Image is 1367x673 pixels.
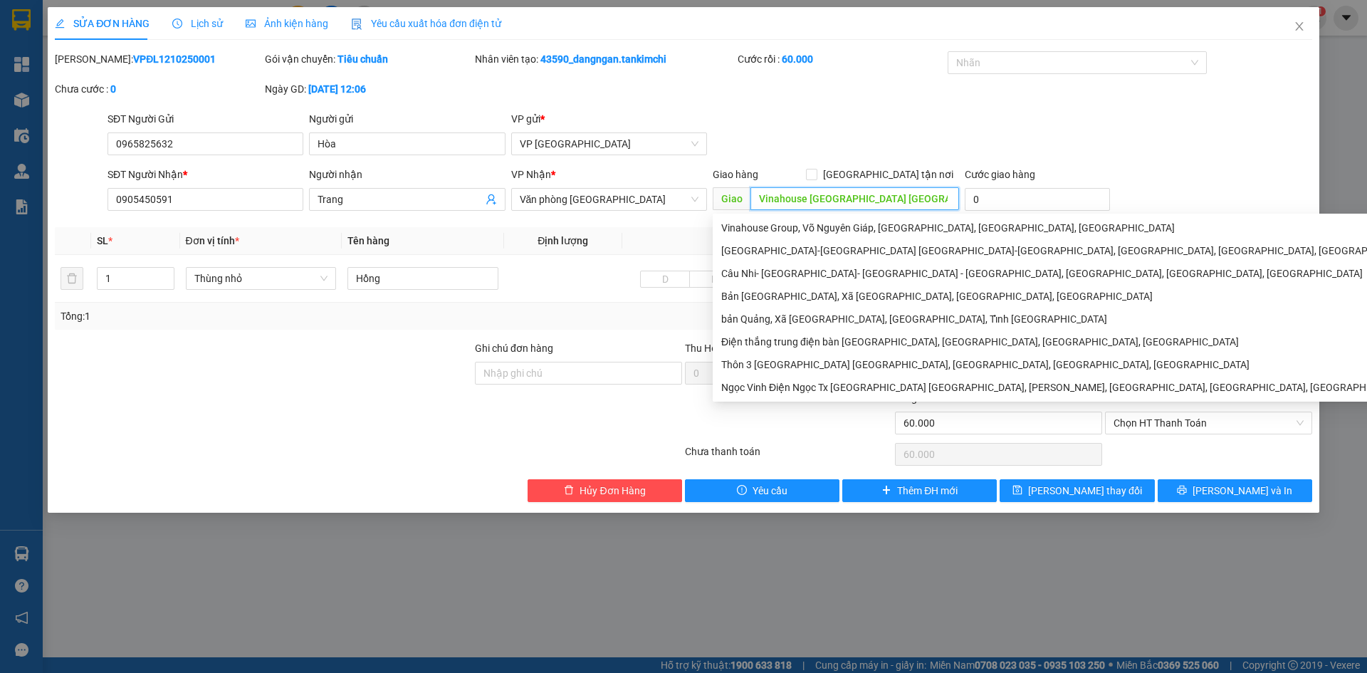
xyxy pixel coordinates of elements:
div: Ngày GD: [265,81,472,97]
span: SỬA ĐƠN HÀNG [55,18,150,29]
span: clock-circle [172,19,182,28]
input: Cước giao hàng [965,188,1110,211]
div: Gửi: VP [GEOGRAPHIC_DATA] [11,83,142,113]
button: deleteHủy Đơn Hàng [528,479,682,502]
input: Dọc đường [750,187,959,210]
div: Người gửi [309,111,505,127]
input: R [689,271,740,288]
div: SĐT Người Gửi [108,111,303,127]
div: Người nhận [309,167,505,182]
span: Định lượng [538,235,588,246]
span: Tổng cước [895,392,942,404]
span: close [1294,21,1305,32]
span: Hủy Đơn Hàng [580,483,645,499]
span: edit [55,19,65,28]
label: Ghi chú đơn hàng [475,343,553,354]
span: save [1012,485,1022,496]
div: [PERSON_NAME]: [55,51,262,67]
button: Close [1279,7,1319,47]
span: VP Nhận [511,169,551,180]
span: Tên hàng [347,235,389,246]
span: picture [246,19,256,28]
span: Lịch sử [172,18,223,29]
span: Thêm ĐH mới [897,483,958,499]
span: user-add [486,194,497,205]
input: Ghi chú đơn hàng [475,362,682,385]
span: Giao [713,187,750,210]
span: plus [881,485,891,496]
span: Thùng nhỏ [194,268,328,289]
span: VP Đà Lạt [520,133,698,155]
div: Tổng: 1 [61,308,528,324]
span: [GEOGRAPHIC_DATA] tận nơi [817,167,959,182]
span: Chọn HT Thanh Toán [1114,412,1304,434]
b: 43590_dangngan.tankimchi [540,53,666,65]
span: exclamation-circle [737,485,747,496]
button: save[PERSON_NAME] thay đổi [1000,479,1154,502]
span: Yêu cầu [753,483,787,499]
div: Chưa thanh toán [683,444,894,469]
div: SĐT Người Nhận [108,167,303,182]
button: printer[PERSON_NAME] và In [1158,479,1312,502]
button: delete [61,267,83,290]
span: [PERSON_NAME] và In [1193,483,1292,499]
span: [PERSON_NAME] thay đổi [1028,483,1142,499]
span: Ảnh kiện hàng [246,18,328,29]
b: [DATE] 12:06 [308,83,366,95]
b: VPĐL1210250001 [133,53,216,65]
img: icon [351,19,362,30]
button: plusThêm ĐH mới [842,479,997,502]
span: printer [1177,485,1187,496]
div: Chưa cước : [55,81,262,97]
div: Cước rồi : [738,51,945,67]
span: SL [97,235,108,246]
input: VD: Bàn, Ghế [347,267,498,290]
b: 60.000 [782,53,813,65]
span: delete [564,485,574,496]
b: 0 [110,83,116,95]
span: Thu Hộ [685,343,718,354]
label: Cước giao hàng [965,169,1035,180]
input: D [640,271,691,288]
button: exclamation-circleYêu cầu [685,479,839,502]
span: Văn phòng Đà Nẵng [520,189,698,210]
span: Đơn vị tính [186,235,239,246]
div: VP gửi [511,111,707,127]
text: undefined [109,60,182,75]
div: Gói vận chuyển: [265,51,472,67]
div: Nhận: Văn phòng [GEOGRAPHIC_DATA] [149,83,280,113]
label: Hình thức thanh toán [1105,392,1200,404]
span: Giao hàng [713,169,758,180]
b: Tiêu chuẩn [337,53,388,65]
div: Nhân viên tạo: [475,51,735,67]
span: Yêu cầu xuất hóa đơn điện tử [351,18,501,29]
